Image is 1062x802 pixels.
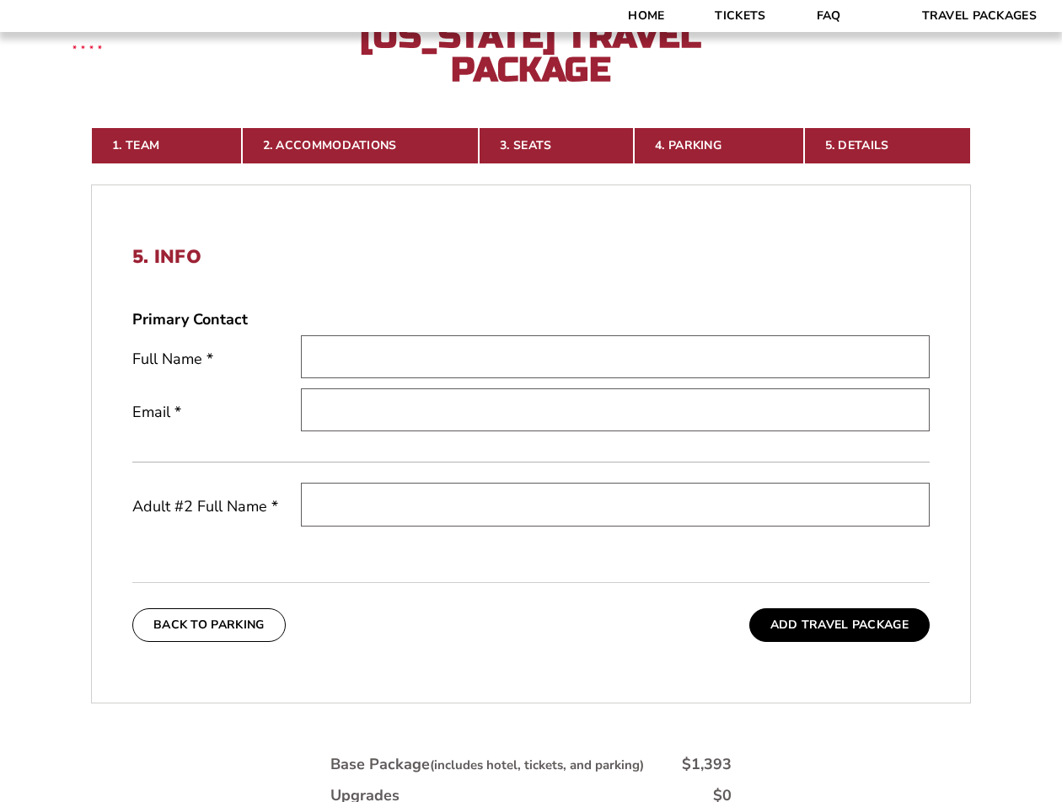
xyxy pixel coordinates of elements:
h2: [US_STATE] Travel Package [346,19,716,87]
label: Full Name * [132,349,301,370]
img: CBS Sports Thanksgiving Classic [51,8,124,82]
a: 4. Parking [634,127,803,164]
button: Add Travel Package [749,608,930,642]
button: Back To Parking [132,608,286,642]
strong: Primary Contact [132,309,248,330]
a: 2. Accommodations [242,127,480,164]
label: Email * [132,402,301,423]
h2: 5. Info [132,246,930,268]
label: Adult #2 Full Name * [132,496,301,517]
div: $1,393 [682,754,732,775]
a: 3. Seats [479,127,634,164]
small: (includes hotel, tickets, and parking) [430,757,644,773]
a: 1. Team [91,127,242,164]
div: Base Package [330,754,644,775]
